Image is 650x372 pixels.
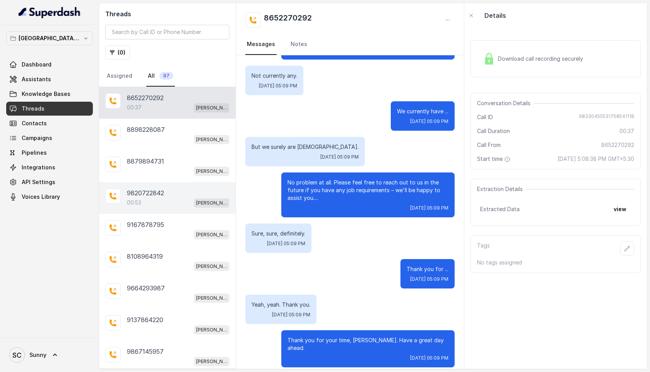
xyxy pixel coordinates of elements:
p: [PERSON_NAME] Mumbai Conviction HR Outbound Assistant [196,104,227,112]
p: [PERSON_NAME] Mumbai Conviction HR Outbound Assistant [196,358,227,365]
button: (0) [105,46,130,60]
p: 9137864220 [127,315,163,324]
a: Campaigns [6,131,93,145]
span: API Settings [22,178,55,186]
a: Notes [289,34,309,55]
span: Dashboard [22,61,51,68]
span: Sunny [29,351,46,359]
span: Call From [477,141,501,149]
button: [GEOGRAPHIC_DATA] - [GEOGRAPHIC_DATA] - [GEOGRAPHIC_DATA] [6,31,93,45]
p: No problem at all. Please feel free to reach out to us in the future if you have any job requirem... [287,179,448,202]
p: 8879894731 [127,157,164,166]
span: Campaigns [22,134,52,142]
p: [PERSON_NAME] Mumbai Conviction HR Outbound Assistant [196,294,227,302]
span: [DATE] 05:09 PM [410,118,448,125]
p: [PERSON_NAME] Mumbai Conviction HR Outbound Assistant [196,136,227,143]
span: Voices Library [22,193,60,201]
span: 00:37 [619,127,634,135]
span: Assistants [22,75,51,83]
a: Dashboard [6,58,93,72]
span: 97 [159,72,173,80]
input: Search by Call ID or Phone Number [105,25,229,39]
span: Threads [22,105,44,113]
p: Not currently any. [251,72,297,80]
p: Tags [477,242,490,256]
p: Thank you for ... [407,265,448,273]
p: [PERSON_NAME] Mumbai Conviction HR Outbound Assistant [196,231,227,239]
span: Knowledge Bases [22,90,70,98]
img: light.svg [19,6,81,19]
p: Thank you for your time, [PERSON_NAME]. Have a great day ahead. [287,336,448,352]
span: Extracted Data [480,205,520,213]
a: Messages [245,34,277,55]
a: Contacts [6,116,93,130]
img: Lock Icon [483,53,495,65]
a: All97 [146,66,175,87]
a: Knowledge Bases [6,87,93,101]
span: [DATE] 05:09 PM [410,276,448,282]
button: view [609,202,631,216]
span: [DATE] 05:09 PM [272,312,310,318]
span: Download call recording securely [498,55,586,63]
span: Pipelines [22,149,47,157]
span: [DATE] 05:09 PM [320,154,359,160]
p: 8898228087 [127,125,165,134]
span: 98330455531758541118 [579,113,634,121]
p: No tags assigned [477,259,634,266]
a: Sunny [6,344,93,366]
p: But we surely are [DEMOGRAPHIC_DATA]. [251,143,359,151]
p: [PERSON_NAME] Mumbai Conviction HR Outbound Assistant [196,167,227,175]
text: SC [12,351,22,359]
span: [DATE] 05:09 PM [259,83,297,89]
span: [DATE] 05:09 PM [410,355,448,361]
p: [PERSON_NAME] Mumbai Conviction HR Outbound Assistant [196,263,227,270]
a: Threads [6,102,93,116]
span: Start time [477,155,512,163]
a: Assistants [6,72,93,86]
a: Assigned [105,66,134,87]
nav: Tabs [245,34,455,55]
p: Details [484,11,506,20]
p: [PERSON_NAME] Mumbai Conviction HR Outbound Assistant [196,199,227,207]
a: Voices Library [6,190,93,204]
span: Call ID [477,113,493,121]
a: Integrations [6,160,93,174]
p: 8652270292 [127,93,164,102]
p: [GEOGRAPHIC_DATA] - [GEOGRAPHIC_DATA] - [GEOGRAPHIC_DATA] [19,34,80,43]
p: 9664293987 [127,283,165,293]
p: 9820722842 [127,188,164,198]
p: 00:37 [127,104,142,111]
p: 8108964319 [127,252,163,261]
a: API Settings [6,175,93,189]
h2: 8652270292 [264,12,312,28]
h2: Threads [105,9,229,19]
p: We currently have ... [397,108,448,115]
span: Conversation Details [477,99,534,107]
p: 9867145957 [127,347,164,356]
span: Extraction Details [477,185,526,193]
p: [PERSON_NAME] Mumbai Conviction HR Outbound Assistant [196,326,227,334]
span: Contacts [22,119,47,127]
a: Pipelines [6,146,93,160]
span: [DATE] 05:09 PM [410,205,448,211]
p: Yeah, yeah. Thank you. [251,301,310,309]
span: 8652270292 [601,141,634,149]
span: [DATE] 5:08:38 PM GMT+5:30 [558,155,634,163]
span: Integrations [22,164,55,171]
p: Sure, sure, definitely. [251,230,305,237]
span: [DATE] 05:09 PM [267,241,305,247]
p: 00:53 [127,199,141,206]
nav: Tabs [105,66,229,87]
p: 9167878795 [127,220,164,229]
span: Call Duration [477,127,510,135]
